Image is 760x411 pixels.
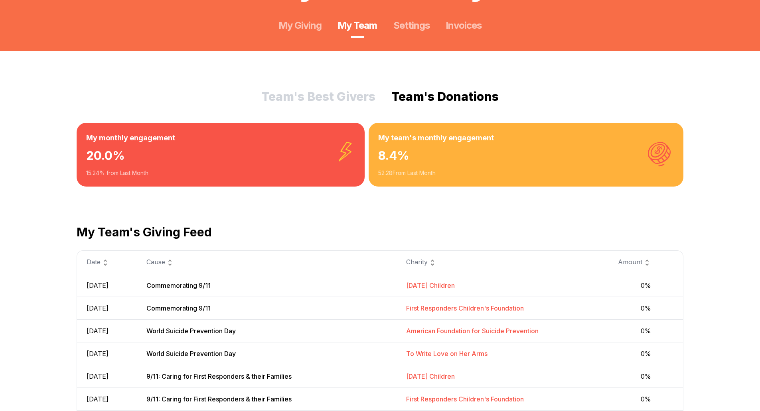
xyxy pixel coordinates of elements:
span: 9/11: Caring for First Responders & their Families [146,372,292,380]
h3: My monthly engagement [86,132,355,144]
div: 8.4 % [378,144,674,169]
div: Cause [146,257,387,267]
span: 0% [618,394,673,404]
a: Settings [393,19,430,32]
button: Team's Best Givers [261,89,375,104]
div: Date [87,257,127,267]
div: 15.24 % from Last Month [86,169,355,177]
a: My Giving [278,19,322,32]
h2: My Team's Giving Feed [77,225,683,239]
span: [DATE] Children [406,281,455,289]
div: Amount [618,257,673,267]
span: 0% [618,349,673,358]
h3: My team's monthly engagement [378,132,674,144]
span: First Responders Children's Foundation [406,395,524,403]
td: [DATE] [77,387,137,410]
td: [DATE] [77,319,137,342]
span: 0% [618,326,673,336]
span: To Write Love on Her Arms [406,350,488,358]
span: Commemorating 9/11 [146,304,211,312]
span: 9/11: Caring for First Responders & their Families [146,395,292,403]
span: World Suicide Prevention Day [146,350,236,358]
span: American Foundation for Suicide Prevention [406,327,539,335]
td: [DATE] [77,297,137,319]
span: First Responders Children's Foundation [406,304,524,312]
span: [DATE] Children [406,372,455,380]
a: My Team [338,19,377,32]
div: Charity [406,257,599,267]
div: 52.28 From Last Month [378,169,674,177]
button: Team's Donations [391,89,499,104]
td: [DATE] [77,274,137,297]
a: Invoices [446,19,482,32]
span: 0% [618,303,673,313]
span: 0% [618,372,673,381]
span: 0% [618,281,673,290]
div: 20.0 % [86,144,355,169]
td: [DATE] [77,365,137,387]
span: World Suicide Prevention Day [146,327,236,335]
span: Commemorating 9/11 [146,281,211,289]
td: [DATE] [77,342,137,365]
